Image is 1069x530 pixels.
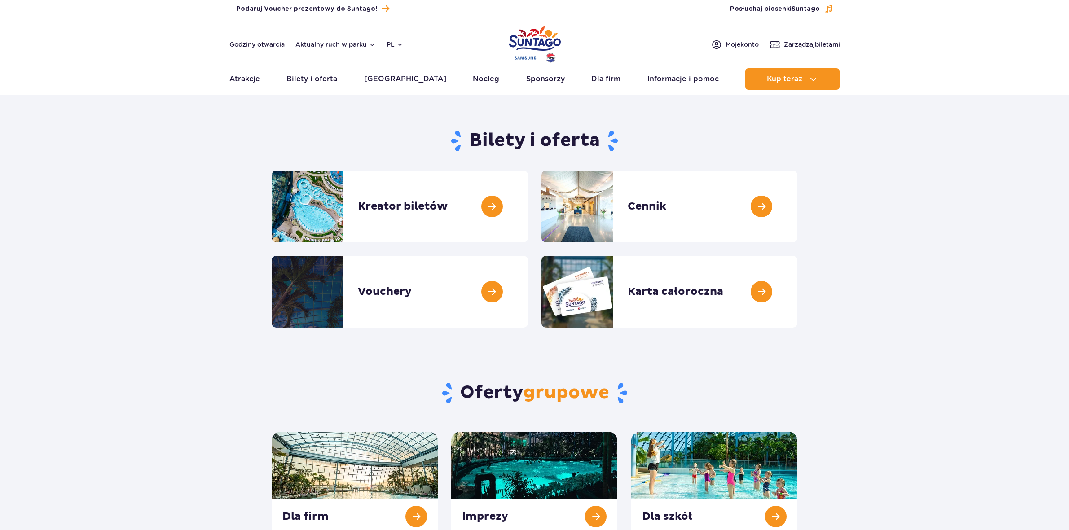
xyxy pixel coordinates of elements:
h2: Oferty [272,381,797,405]
a: Dla firm [591,68,620,90]
span: Posłuchaj piosenki [730,4,820,13]
a: Atrakcje [229,68,260,90]
a: Mojekonto [711,39,759,50]
a: Informacje i pomoc [647,68,719,90]
span: Kup teraz [767,75,802,83]
span: Moje konto [726,40,759,49]
h1: Bilety i oferta [272,129,797,153]
a: Zarządzajbiletami [770,39,840,50]
span: Zarządzaj biletami [784,40,840,49]
a: Nocleg [473,68,499,90]
a: Park of Poland [509,22,561,64]
button: Kup teraz [745,68,840,90]
a: [GEOGRAPHIC_DATA] [364,68,446,90]
span: grupowe [523,381,609,404]
a: Godziny otwarcia [229,40,285,49]
span: Podaruj Voucher prezentowy do Suntago! [236,4,377,13]
button: Aktualny ruch w parku [295,41,376,48]
span: Suntago [792,6,820,12]
button: Posłuchaj piosenkiSuntago [730,4,833,13]
a: Podaruj Voucher prezentowy do Suntago! [236,3,389,15]
button: pl [387,40,404,49]
a: Sponsorzy [526,68,565,90]
a: Bilety i oferta [286,68,337,90]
